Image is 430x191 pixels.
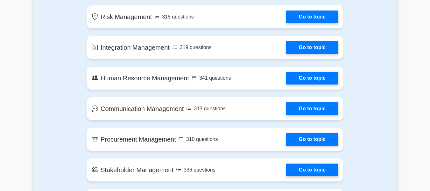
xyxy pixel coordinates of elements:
a: Go to topic [286,133,338,146]
a: Go to topic [286,41,338,54]
a: Go to topic [286,164,338,176]
a: Go to topic [286,11,338,23]
a: Go to topic [286,72,338,84]
a: Go to topic [286,102,338,115]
